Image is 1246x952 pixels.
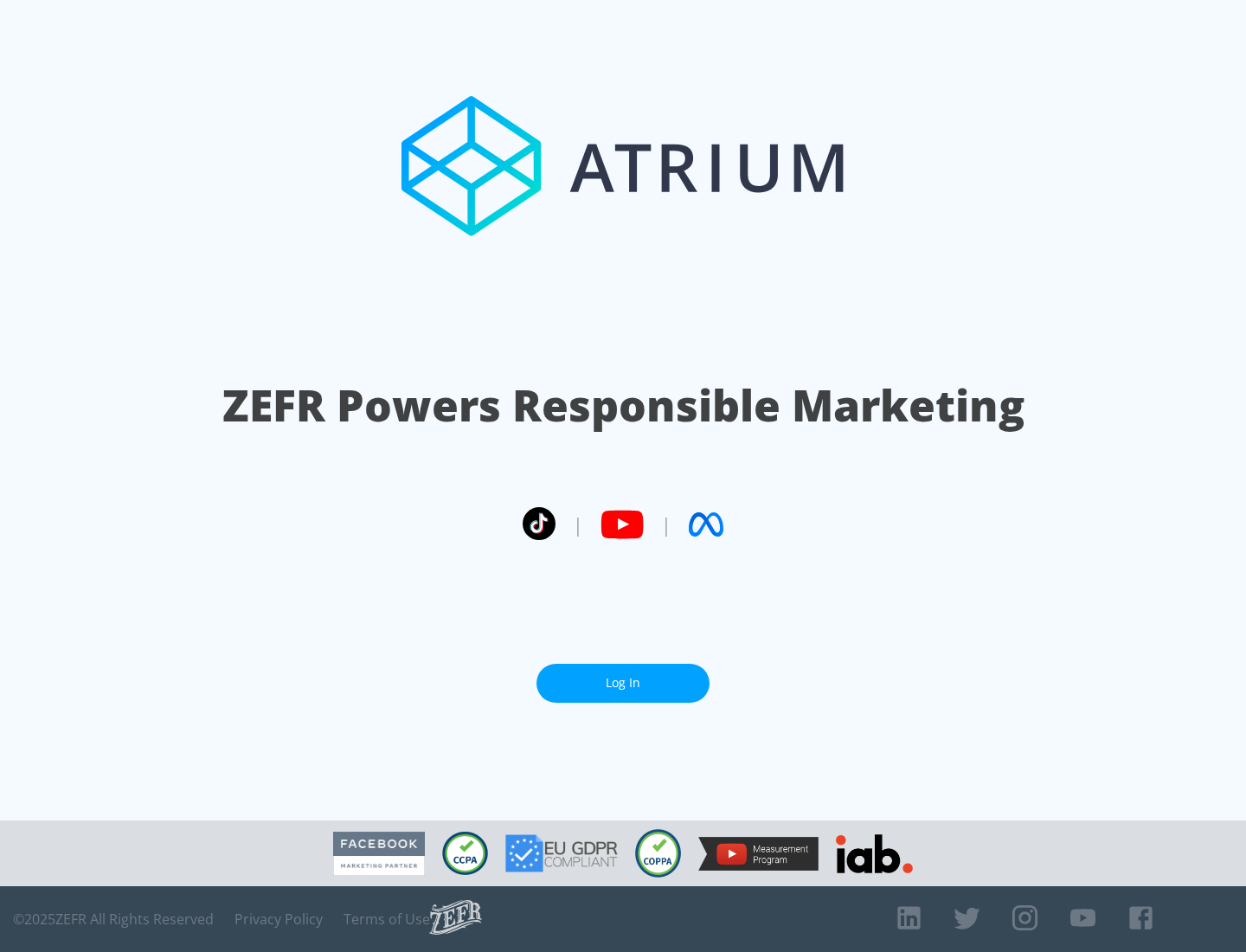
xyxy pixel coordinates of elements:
img: COPPA Compliant [635,829,681,878]
img: Facebook Marketing Partner [333,832,425,876]
a: Privacy Policy [234,910,323,928]
a: Terms of Use [344,910,430,928]
img: IAB [836,834,913,873]
a: Log In [536,664,710,703]
img: YouTube Measurement Program [698,837,819,871]
span: | [661,511,671,537]
img: GDPR Compliant [505,834,618,872]
span: | [573,511,583,537]
img: CCPA Compliant [442,832,488,875]
h1: ZEFR Powers Responsible Marketing [222,376,1024,435]
span: © 2025 ZEFR All Rights Reserved [13,910,214,928]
